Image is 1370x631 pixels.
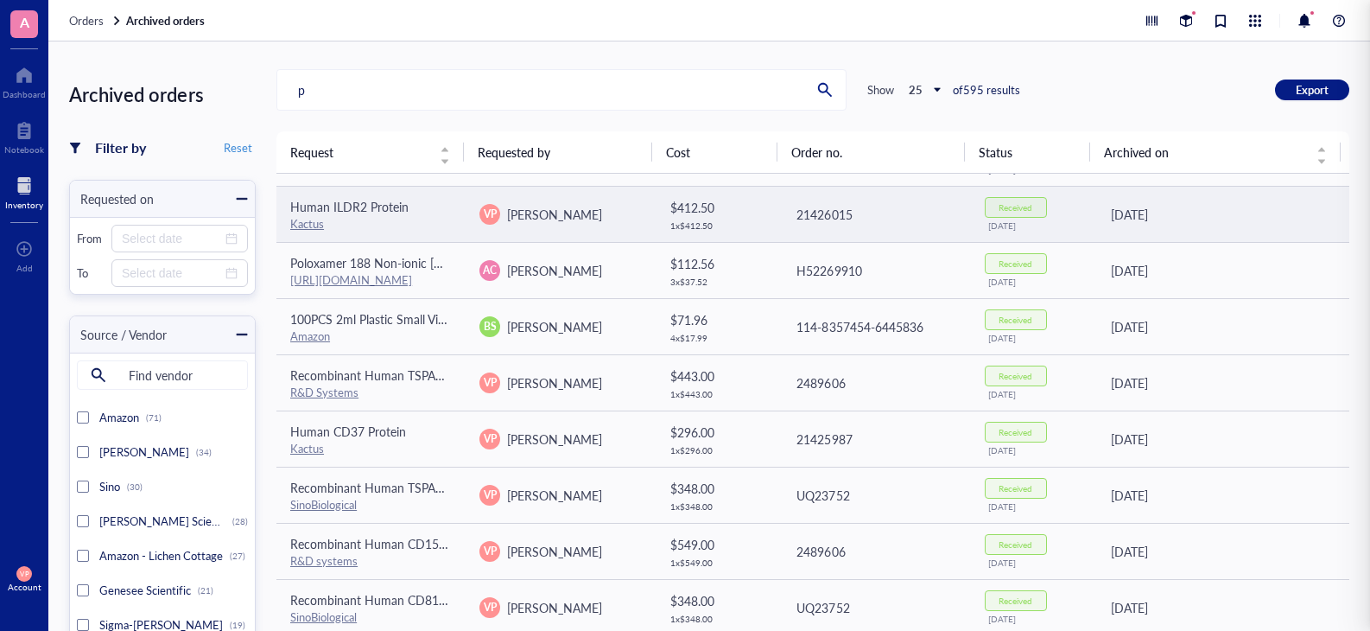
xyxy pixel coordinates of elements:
[999,202,1032,213] div: Received
[988,220,1083,231] div: [DATE]
[484,207,497,222] span: VP
[670,479,767,498] div: $ 348.00
[4,144,44,155] div: Notebook
[507,374,602,392] span: [PERSON_NAME]
[1090,131,1341,173] th: Archived on
[670,501,767,512] div: 1 x $ 348.00
[290,328,330,344] a: Amazon
[290,440,324,456] a: Kactus
[290,310,974,328] span: 100PCS 2ml Plastic Small Vials with Screw Caps Sample Tubes Cryotubes,PP Material, Free from DNas...
[670,445,767,456] div: 1 x $ 296.00
[95,137,146,159] div: Filter by
[276,131,464,173] th: Request
[781,411,970,467] td: 21425987
[796,486,956,505] div: UQ23752
[999,483,1032,494] div: Received
[507,430,602,448] span: [PERSON_NAME]
[988,333,1083,343] div: [DATE]
[670,254,767,273] div: $ 112.56
[3,89,46,99] div: Dashboard
[988,614,1083,624] div: [DATE]
[867,82,894,98] div: Show
[127,481,143,492] div: (30)
[484,544,497,559] span: VP
[781,298,970,354] td: 114-8357454-6445836
[670,389,767,399] div: 1 x $ 443.00
[230,551,245,561] div: (27)
[290,143,429,162] span: Request
[220,137,256,158] button: Reset
[796,317,956,336] div: 114-8357454-6445836
[290,479,493,496] span: Recombinant Human TSPAN1 Protein
[224,140,252,156] span: Reset
[1111,205,1335,224] div: [DATE]
[1111,430,1335,449] div: [DATE]
[670,198,767,217] div: $ 412.50
[126,13,208,29] a: Archived orders
[290,198,409,215] span: Human ILDR2 Protein
[99,582,191,598] span: Genesee Scientific
[1111,317,1335,336] div: [DATE]
[670,333,767,343] div: 4 x $ 17.99
[99,443,189,460] span: [PERSON_NAME]
[953,82,1020,98] div: of 595 results
[796,205,956,224] div: 21426015
[670,366,767,386] div: $ 443.00
[507,487,602,504] span: [PERSON_NAME]
[20,570,29,577] span: VP
[988,445,1083,456] div: [DATE]
[484,431,497,447] span: VP
[1111,261,1335,280] div: [DATE]
[232,516,248,526] div: (28)
[290,496,357,513] a: SinoBiological
[670,220,767,231] div: 1 x $ 412.50
[999,596,1032,606] div: Received
[1111,373,1335,392] div: [DATE]
[20,11,29,33] span: A
[290,552,358,569] a: R&D systems
[16,263,33,273] div: Add
[670,535,767,554] div: $ 549.00
[999,371,1032,381] div: Received
[507,543,602,560] span: [PERSON_NAME]
[484,375,497,391] span: VP
[290,215,324,232] a: Kactus
[484,319,497,335] span: BS
[507,262,602,279] span: [PERSON_NAME]
[1111,542,1335,561] div: [DATE]
[483,263,497,278] span: AC
[1111,598,1335,617] div: [DATE]
[5,200,43,210] div: Inventory
[965,131,1090,173] th: Status
[290,271,412,288] a: [URL][DOMAIN_NAME]
[484,488,497,503] span: VP
[70,325,167,344] div: Source / Vendor
[507,206,602,223] span: [PERSON_NAME]
[909,81,923,98] b: 25
[781,523,970,579] td: 2489606
[484,600,497,615] span: VP
[69,13,123,29] a: Orders
[781,354,970,411] td: 2489606
[69,12,104,29] span: Orders
[796,598,956,617] div: UQ23752
[198,585,213,596] div: (21)
[290,423,406,440] span: Human CD37 Protein
[988,501,1083,512] div: [DATE]
[796,261,956,280] div: H52269910
[230,620,245,630] div: (19)
[796,373,956,392] div: 2489606
[999,258,1032,269] div: Received
[99,478,120,494] span: Sino
[1275,80,1349,100] button: Export
[652,131,777,173] th: Cost
[670,591,767,610] div: $ 348.00
[796,542,956,561] div: 2489606
[1104,143,1306,162] span: Archived on
[796,430,956,449] div: 21425987
[670,558,767,568] div: 1 x $ 549.00
[670,423,767,442] div: $ 296.00
[507,318,602,335] span: [PERSON_NAME]
[196,447,212,457] div: (34)
[290,609,357,625] a: SinoBiological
